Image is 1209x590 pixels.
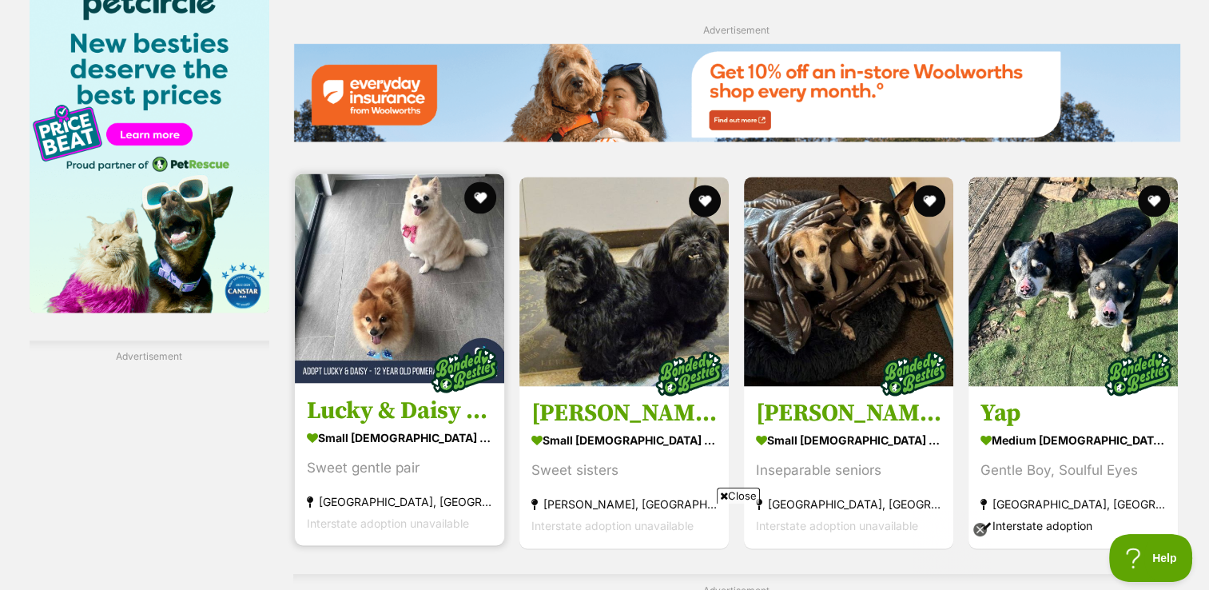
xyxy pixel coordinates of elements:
img: Lucky & Daisy - 12 Year Old Pomeranians - Pomeranian Dog [295,173,504,383]
h3: Lucky & Daisy - [DEMOGRAPHIC_DATA] Pomeranians [307,395,492,425]
div: Sweet sisters [531,460,717,481]
img: bonded besties [1099,333,1179,413]
img: Everyday Insurance promotional banner [293,43,1180,142]
span: Close [717,488,760,504]
a: Lucky & Daisy - [DEMOGRAPHIC_DATA] Pomeranians small [DEMOGRAPHIC_DATA] Dog Sweet gentle pair [GE... [295,383,504,545]
h3: [PERSON_NAME] and [PERSON_NAME] [756,398,941,429]
strong: [GEOGRAPHIC_DATA], [GEOGRAPHIC_DATA] [980,493,1166,515]
button: favourite [464,181,496,213]
button: favourite [689,185,721,217]
strong: medium [DEMOGRAPHIC_DATA] Dog [980,429,1166,452]
iframe: Advertisement [217,510,992,582]
strong: small [DEMOGRAPHIC_DATA] Dog [307,425,492,448]
a: [PERSON_NAME] and [PERSON_NAME] small [DEMOGRAPHIC_DATA] Dog Inseparable seniors [GEOGRAPHIC_DATA... [744,386,953,548]
img: Ruby and Vincent Silvanus - Fox Terrier (Miniature) Dog [744,177,953,386]
strong: [PERSON_NAME], [GEOGRAPHIC_DATA] [531,493,717,515]
button: favourite [913,185,945,217]
a: Yap medium [DEMOGRAPHIC_DATA] Dog Gentle Boy, Soulful Eyes [GEOGRAPHIC_DATA], [GEOGRAPHIC_DATA] I... [968,386,1178,548]
img: bonded besties [649,333,729,413]
div: Interstate adoption [980,515,1166,536]
img: Dixie and Peppa Tamblyn - Maltese x Shih Tzu Dog [519,177,729,386]
div: Sweet gentle pair [307,456,492,478]
strong: small [DEMOGRAPHIC_DATA] Dog [756,429,941,452]
h3: Yap [980,398,1166,429]
strong: [GEOGRAPHIC_DATA], [GEOGRAPHIC_DATA] [756,493,941,515]
img: Yap - Australian Kelpie Dog [968,177,1178,386]
a: [PERSON_NAME] and [PERSON_NAME] small [DEMOGRAPHIC_DATA] Dog Sweet sisters [PERSON_NAME], [GEOGRA... [519,386,729,548]
strong: small [DEMOGRAPHIC_DATA] Dog [531,429,717,452]
h3: [PERSON_NAME] and [PERSON_NAME] [531,398,717,429]
a: Everyday Insurance promotional banner [293,43,1180,145]
img: bonded besties [424,330,504,410]
button: favourite [1139,185,1171,217]
div: Inseparable seniors [756,460,941,481]
div: Gentle Boy, Soulful Eyes [980,460,1166,481]
img: bonded besties [873,333,953,413]
iframe: Help Scout Beacon - Open [1109,534,1193,582]
strong: [GEOGRAPHIC_DATA], [GEOGRAPHIC_DATA] [307,490,492,512]
span: Advertisement [703,24,770,36]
